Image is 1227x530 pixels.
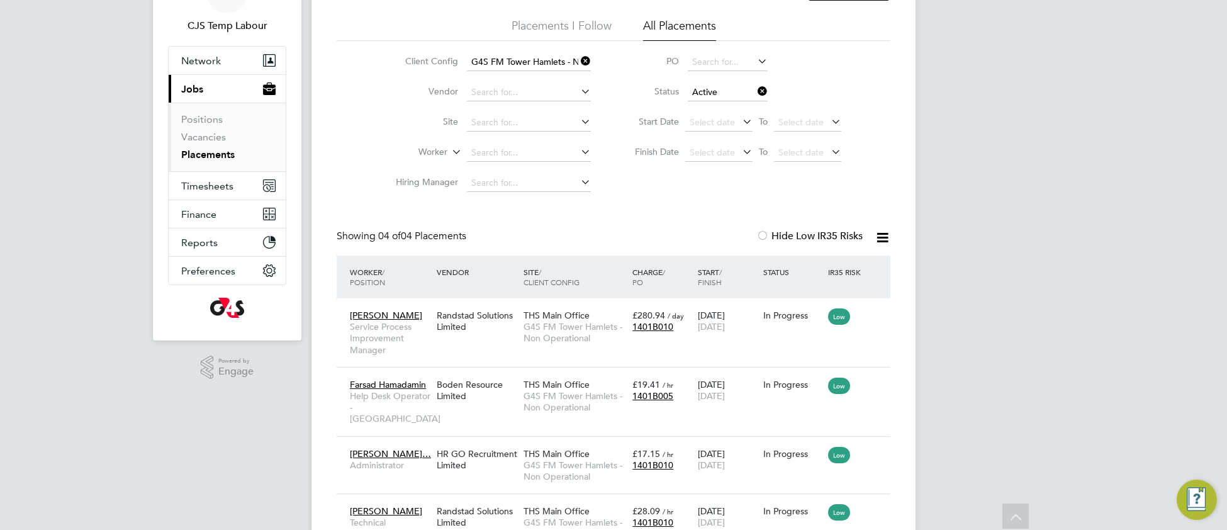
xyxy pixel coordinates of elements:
[386,176,458,188] label: Hiring Manager
[350,267,385,287] span: / Position
[622,86,679,97] label: Status
[350,460,430,471] span: Administrator
[181,83,203,95] span: Jobs
[512,18,612,41] li: Placements I Follow
[169,103,286,171] div: Jobs
[825,261,868,283] div: IR35 Risk
[210,298,244,318] img: g4s-logo-retina.png
[632,310,665,321] span: £280.94
[524,379,590,390] span: THS Main Office
[663,507,673,516] span: / hr
[201,356,254,380] a: Powered byEngage
[218,356,254,366] span: Powered by
[378,230,466,242] span: 04 Placements
[698,517,725,528] span: [DATE]
[632,390,673,402] span: 1401B005
[828,378,850,394] span: Low
[350,505,422,517] span: [PERSON_NAME]
[668,311,684,320] span: / day
[688,84,768,101] input: Select one
[632,448,660,460] span: £17.15
[181,237,218,249] span: Reports
[169,75,286,103] button: Jobs
[181,55,221,67] span: Network
[828,308,850,325] span: Low
[828,504,850,521] span: Low
[350,448,431,460] span: [PERSON_NAME]…
[434,303,520,339] div: Randstad Solutions Limited
[632,460,673,471] span: 1401B010
[695,442,760,477] div: [DATE]
[663,380,673,390] span: / hr
[524,321,626,344] span: G4S FM Tower Hamlets - Non Operational
[350,379,426,390] span: Farsad Hamadamin
[632,505,660,517] span: £28.09
[467,174,591,192] input: Search for...
[181,131,226,143] a: Vacancies
[168,298,286,318] a: Go to home page
[181,180,233,192] span: Timesheets
[690,116,735,128] span: Select date
[756,230,863,242] label: Hide Low IR35 Risks
[386,55,458,67] label: Client Config
[643,18,716,41] li: All Placements
[632,379,660,390] span: £19.41
[350,321,430,356] span: Service Process Improvement Manager
[755,144,771,160] span: To
[778,116,824,128] span: Select date
[524,448,590,460] span: THS Main Office
[622,146,679,157] label: Finish Date
[169,257,286,285] button: Preferences
[632,517,673,528] span: 1401B010
[467,84,591,101] input: Search for...
[337,230,469,243] div: Showing
[386,116,458,127] label: Site
[828,447,850,463] span: Low
[632,267,665,287] span: / PO
[524,460,626,482] span: G4S FM Tower Hamlets - Non Operational
[347,303,890,313] a: [PERSON_NAME]Service Process Improvement ManagerRandstad Solutions LimitedTHS Main OfficeG4S FM T...
[350,310,422,321] span: [PERSON_NAME]
[763,379,822,390] div: In Progress
[663,449,673,459] span: / hr
[169,228,286,256] button: Reports
[698,390,725,402] span: [DATE]
[695,261,760,293] div: Start
[386,86,458,97] label: Vendor
[755,113,771,130] span: To
[347,441,890,452] a: [PERSON_NAME]…AdministratorHR GO Recruitment LimitedTHS Main OfficeG4S FM Tower Hamlets - Non Ope...
[524,267,580,287] span: / Client Config
[181,208,216,220] span: Finance
[524,505,590,517] span: THS Main Office
[181,149,235,161] a: Placements
[524,310,590,321] span: THS Main Office
[1177,480,1217,520] button: Engage Resource Center
[698,267,722,287] span: / Finish
[524,390,626,413] span: G4S FM Tower Hamlets - Non Operational
[698,321,725,332] span: [DATE]
[168,18,286,33] span: CJS Temp Labour
[350,390,430,425] span: Help Desk Operator - [GEOGRAPHIC_DATA]
[698,460,725,471] span: [DATE]
[347,261,434,293] div: Worker
[763,505,822,517] div: In Progress
[467,144,591,162] input: Search for...
[434,373,520,408] div: Boden Resource Limited
[467,54,591,71] input: Search for...
[520,261,629,293] div: Site
[763,448,822,460] div: In Progress
[778,147,824,158] span: Select date
[169,47,286,74] button: Network
[375,146,447,159] label: Worker
[181,113,223,125] a: Positions
[632,321,673,332] span: 1401B010
[347,499,890,509] a: [PERSON_NAME]Technical AdministratorRandstad Solutions LimitedTHS Main OfficeG4S FM Tower Hamlets...
[347,372,890,383] a: Farsad HamadaminHelp Desk Operator - [GEOGRAPHIC_DATA]Boden Resource LimitedTHS Main OfficeG4S FM...
[690,147,735,158] span: Select date
[622,116,679,127] label: Start Date
[629,261,695,293] div: Charge
[169,172,286,200] button: Timesheets
[695,373,760,408] div: [DATE]
[181,265,235,277] span: Preferences
[760,261,826,283] div: Status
